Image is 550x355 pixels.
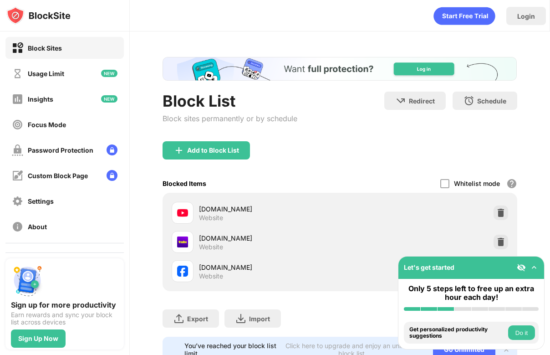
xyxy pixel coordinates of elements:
[199,204,340,214] div: [DOMAIN_NAME]
[12,93,23,105] img: insights-off.svg
[199,214,223,222] div: Website
[6,6,71,25] img: logo-blocksite.svg
[409,97,435,105] div: Redirect
[433,7,495,25] div: animation
[404,284,539,302] div: Only 5 steps left to free up an extra hour each day!
[177,207,188,218] img: favicons
[28,223,47,231] div: About
[11,264,44,297] img: push-signup.svg
[199,233,340,243] div: [DOMAIN_NAME]
[199,243,223,251] div: Website
[199,272,223,280] div: Website
[503,346,510,353] img: x-button.svg
[12,68,23,79] img: time-usage-off.svg
[177,266,188,277] img: favicons
[28,70,64,77] div: Usage Limit
[18,335,58,342] div: Sign Up Now
[187,147,239,154] div: Add to Block List
[28,95,53,103] div: Insights
[404,263,454,271] div: Let's get started
[199,262,340,272] div: [DOMAIN_NAME]
[517,12,535,20] div: Login
[12,221,23,232] img: about-off.svg
[107,170,117,181] img: lock-menu.svg
[12,170,23,181] img: customize-block-page-off.svg
[163,114,297,123] div: Block sites permanently or by schedule
[409,326,506,340] div: Get personalized productivity suggestions
[101,95,117,103] img: new-icon.svg
[107,144,117,155] img: lock-menu.svg
[477,97,506,105] div: Schedule
[11,311,118,326] div: Earn rewards and sync your block list across devices
[28,44,62,52] div: Block Sites
[187,315,208,323] div: Export
[508,325,535,340] button: Do it
[28,146,93,154] div: Password Protection
[101,70,117,77] img: new-icon.svg
[454,180,500,187] div: Whitelist mode
[177,237,188,247] img: favicons
[28,172,88,180] div: Custom Block Page
[163,57,517,81] iframe: Banner
[12,144,23,156] img: password-protection-off.svg
[12,196,23,207] img: settings-off.svg
[530,263,539,272] img: omni-setup-toggle.svg
[12,42,23,54] img: block-on.svg
[12,119,23,130] img: focus-off.svg
[163,180,206,187] div: Blocked Items
[28,121,66,129] div: Focus Mode
[163,92,297,110] div: Block List
[28,197,54,205] div: Settings
[11,300,118,309] div: Sign up for more productivity
[517,263,526,272] img: eye-not-visible.svg
[249,315,270,323] div: Import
